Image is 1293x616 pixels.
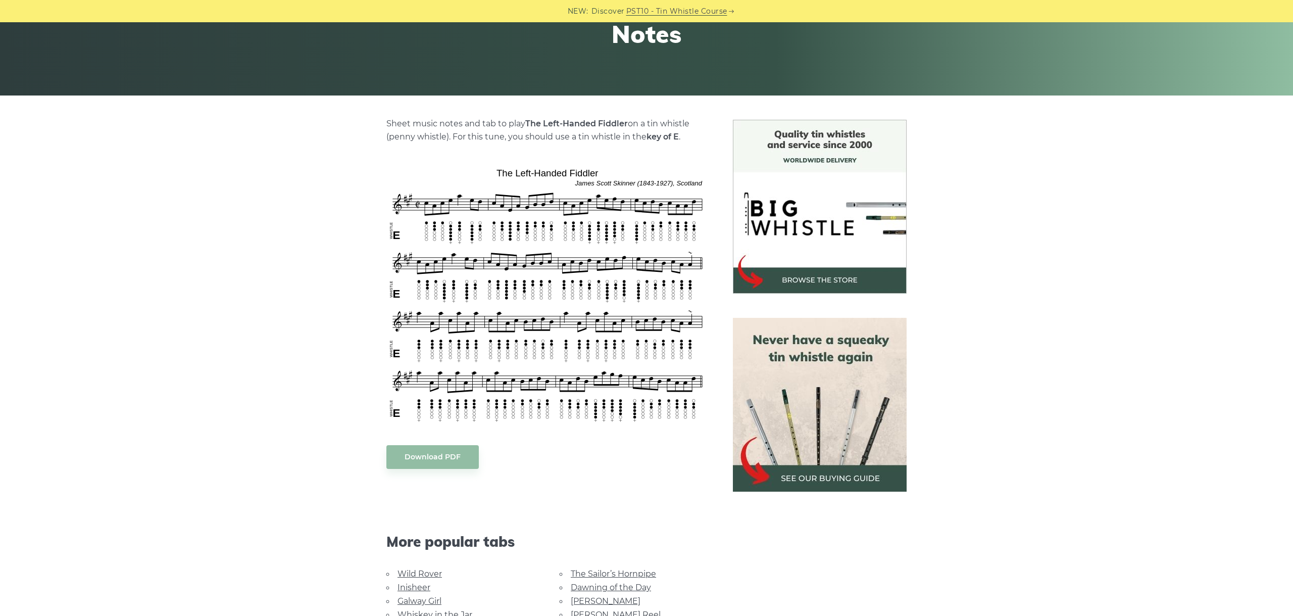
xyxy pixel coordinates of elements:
[386,533,709,550] span: More popular tabs
[525,119,628,128] strong: The Left-Handed Fiddler
[646,132,679,141] strong: key of E
[591,6,625,17] span: Discover
[626,6,727,17] a: PST10 - Tin Whistle Course
[386,164,709,424] img: The Left-Handed Fiddler Tin Whistle Tabs & Sheet Music
[571,596,640,606] a: [PERSON_NAME]
[571,583,651,592] a: Dawning of the Day
[733,318,907,492] img: tin whistle buying guide
[397,596,441,606] a: Galway Girl
[386,445,479,469] a: Download PDF
[571,569,656,579] a: The Sailor’s Hornpipe
[733,120,907,294] img: BigWhistle Tin Whistle Store
[386,117,709,144] p: Sheet music notes and tab to play on a tin whistle (penny whistle). For this tune, you should use...
[397,583,430,592] a: Inisheer
[568,6,588,17] span: NEW:
[397,569,442,579] a: Wild Rover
